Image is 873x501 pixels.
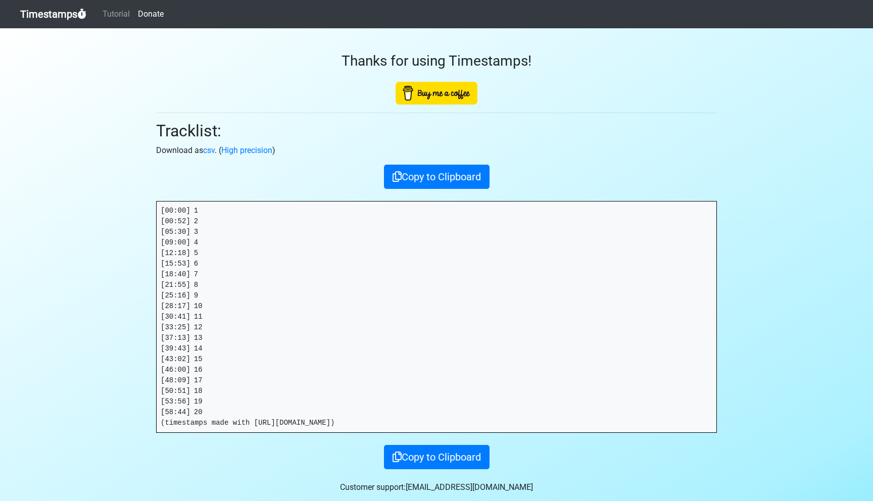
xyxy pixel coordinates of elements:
a: Donate [134,4,168,24]
a: Timestamps [20,4,86,24]
a: High precision [221,145,272,155]
pre: [00:00] 1 [00:52] 2 [05:30] 3 [09:00] 4 [12:18] 5 [15:53] 6 [18:40] 7 [21:55] 8 [25:16] 9 [28:17]... [157,202,716,432]
a: csv [203,145,215,155]
button: Copy to Clipboard [384,445,490,469]
button: Copy to Clipboard [384,165,490,189]
p: Download as . ( ) [156,144,717,157]
h2: Tracklist: [156,121,717,140]
h3: Thanks for using Timestamps! [156,53,717,70]
a: Tutorial [99,4,134,24]
img: Buy Me A Coffee [396,82,477,105]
